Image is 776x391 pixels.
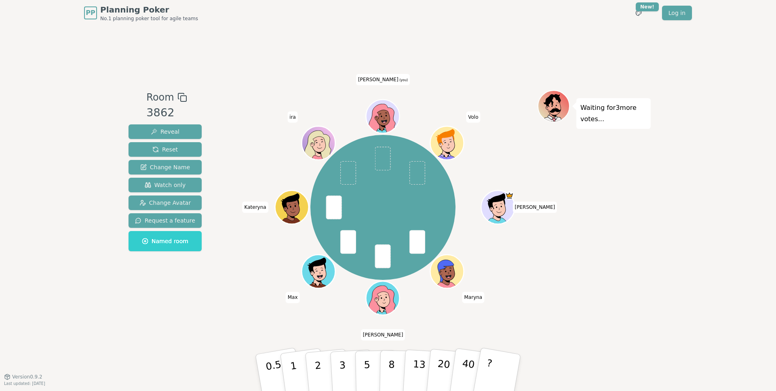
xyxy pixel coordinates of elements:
[399,78,408,82] span: (you)
[631,6,646,20] button: New!
[142,237,188,245] span: Named room
[462,292,485,303] span: Click to change your name
[129,124,202,139] button: Reveal
[242,202,268,213] span: Click to change your name
[151,128,179,136] span: Reveal
[129,213,202,228] button: Request a feature
[636,2,659,11] div: New!
[580,102,647,125] p: Waiting for 3 more votes...
[135,217,195,225] span: Request a feature
[361,329,405,341] span: Click to change your name
[100,4,198,15] span: Planning Poker
[4,374,42,380] button: Version0.9.2
[86,8,95,18] span: PP
[84,4,198,22] a: PPPlanning PokerNo.1 planning poker tool for agile teams
[367,101,399,132] button: Click to change your avatar
[506,191,514,200] span: Gunnar is the host
[129,178,202,192] button: Watch only
[287,111,298,123] span: Click to change your name
[356,74,410,85] span: Click to change your name
[139,199,191,207] span: Change Avatar
[129,231,202,251] button: Named room
[145,181,186,189] span: Watch only
[129,142,202,157] button: Reset
[146,105,187,121] div: 3862
[466,111,480,123] span: Click to change your name
[662,6,692,20] a: Log in
[152,145,178,153] span: Reset
[146,90,174,105] span: Room
[286,292,300,303] span: Click to change your name
[129,160,202,174] button: Change Name
[140,163,190,171] span: Change Name
[12,374,42,380] span: Version 0.9.2
[100,15,198,22] span: No.1 planning poker tool for agile teams
[4,381,45,386] span: Last updated: [DATE]
[513,202,557,213] span: Click to change your name
[129,195,202,210] button: Change Avatar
